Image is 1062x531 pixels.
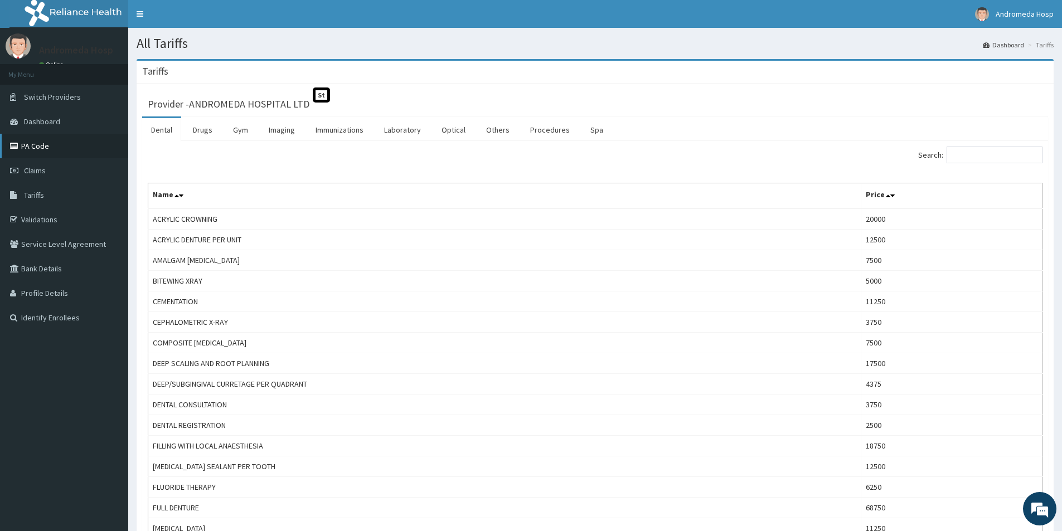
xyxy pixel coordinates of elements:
[307,118,372,142] a: Immunizations
[861,250,1042,271] td: 7500
[6,33,31,59] img: User Image
[918,147,1042,163] label: Search:
[39,45,113,55] p: Andromeda Hosp
[148,456,861,477] td: [MEDICAL_DATA] SEALANT PER TOOTH
[861,436,1042,456] td: 18750
[1025,40,1054,50] li: Tariffs
[861,456,1042,477] td: 12500
[947,147,1042,163] input: Search:
[148,436,861,456] td: FILLING WITH LOCAL ANAESTHESIA
[148,291,861,312] td: CEMENTATION
[861,312,1042,333] td: 3750
[148,374,861,394] td: DEEP/SUBGINGIVAL CURRETAGE PER QUADRANT
[477,118,518,142] a: Others
[861,374,1042,394] td: 4375
[313,87,330,103] span: St
[148,271,861,291] td: BITEWING XRAY
[142,118,181,142] a: Dental
[148,415,861,436] td: DENTAL REGISTRATION
[521,118,579,142] a: Procedures
[24,165,46,176] span: Claims
[24,116,60,126] span: Dashboard
[148,183,861,209] th: Name
[975,7,989,21] img: User Image
[861,183,1042,209] th: Price
[142,66,168,76] h3: Tariffs
[996,9,1054,19] span: Andromeda Hosp
[148,333,861,353] td: COMPOSITE [MEDICAL_DATA]
[224,118,257,142] a: Gym
[260,118,304,142] a: Imaging
[433,118,474,142] a: Optical
[861,498,1042,518] td: 68750
[861,415,1042,436] td: 2500
[148,250,861,271] td: AMALGAM [MEDICAL_DATA]
[148,353,861,374] td: DEEP SCALING AND ROOT PLANNING
[861,291,1042,312] td: 11250
[148,477,861,498] td: FLUORIDE THERAPY
[983,40,1024,50] a: Dashboard
[861,333,1042,353] td: 7500
[148,208,861,230] td: ACRYLIC CROWNING
[861,230,1042,250] td: 12500
[861,208,1042,230] td: 20000
[148,312,861,333] td: CEPHALOMETRIC X-RAY
[24,190,44,200] span: Tariffs
[148,230,861,250] td: ACRYLIC DENTURE PER UNIT
[184,118,221,142] a: Drugs
[39,61,66,69] a: Online
[137,36,1054,51] h1: All Tariffs
[581,118,612,142] a: Spa
[861,477,1042,498] td: 6250
[861,394,1042,415] td: 3750
[861,353,1042,374] td: 17500
[148,498,861,518] td: FULL DENTURE
[148,99,309,109] h3: Provider - ANDROMEDA HOSPITAL LTD
[861,271,1042,291] td: 5000
[375,118,430,142] a: Laboratory
[148,394,861,415] td: DENTAL CONSULTATION
[24,92,81,102] span: Switch Providers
